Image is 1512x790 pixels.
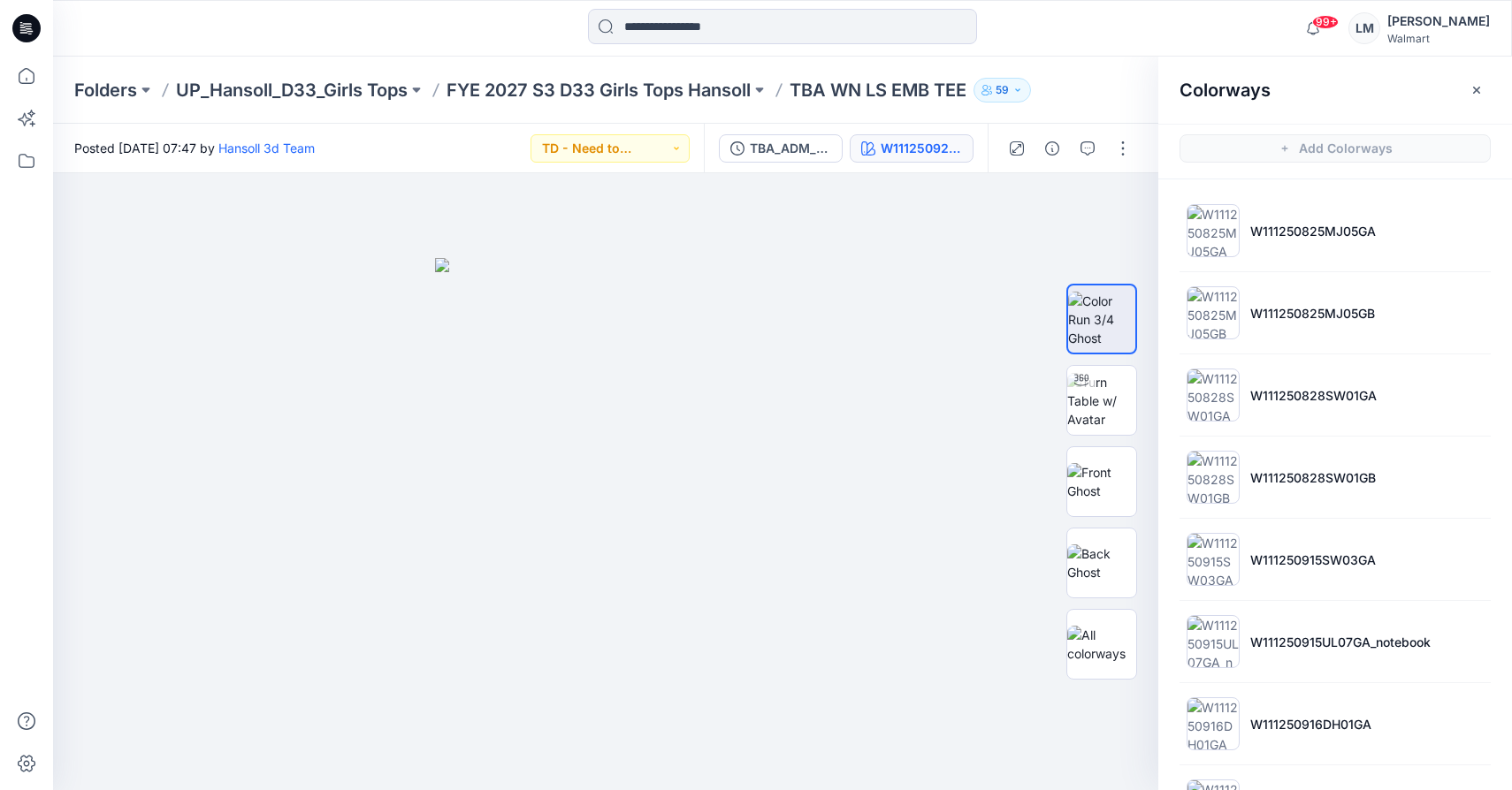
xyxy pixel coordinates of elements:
[881,139,962,158] div: W111250924MJ07GB
[850,134,974,163] button: W111250924MJ07GB
[1038,134,1066,163] button: Details
[1312,15,1339,29] span: 99+
[790,78,966,103] p: TBA WN LS EMB TEE
[1187,286,1240,339] img: W111250825MJ05GB
[974,78,1031,103] button: 59
[74,78,137,103] a: Folders
[1067,544,1136,581] img: Back Ghost
[719,134,843,163] button: TBA_ADM_FC WN LS EMB TEE_ASTM
[1250,468,1376,487] p: W111250828SW01GB
[1387,32,1490,45] div: Walmart
[1067,463,1136,500] img: Front Ghost
[1250,304,1375,323] p: W111250825MJ05GB
[1187,204,1240,257] img: W111250825MJ05GA
[176,78,408,103] a: UP_Hansoll_D33_Girls Tops
[1187,533,1240,586] img: W111250915SW03GA
[1250,386,1377,405] p: W111250828SW01GA
[1180,80,1271,101] h2: Colorways
[1250,222,1376,240] p: W111250825MJ05GA
[1187,368,1240,422] img: W111250828SW01GA
[1067,373,1136,429] img: Turn Table w/ Avatar
[996,80,1009,100] p: 59
[1067,626,1136,663] img: All colorways
[1250,633,1431,651] p: W111250915UL07GA_notebook
[74,139,315,157] span: Posted [DATE] 07:47 by
[1348,12,1380,44] div: LM
[218,141,315,156] a: Hansoll 3d Team
[447,78,751,103] a: FYE 2027 S3 D33 Girls Tops Hansoll
[1187,451,1240,504] img: W111250828SW01GB
[750,139,831,158] div: TBA_ADM_FC WN LS EMB TEE_ASTM
[1187,697,1240,750] img: W111250916DH01GA
[1250,551,1376,569] p: W111250915SW03GA
[435,258,776,790] img: eyJhbGciOiJIUzI1NiIsImtpZCI6IjAiLCJzbHQiOiJzZXMiLCJ0eXAiOiJKV1QifQ.eyJkYXRhIjp7InR5cGUiOiJzdG9yYW...
[1250,715,1371,733] p: W111250916DH01GA
[1068,292,1135,347] img: Color Run 3/4 Ghost
[1387,11,1490,32] div: [PERSON_NAME]
[1187,615,1240,668] img: W111250915UL07GA_notebook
